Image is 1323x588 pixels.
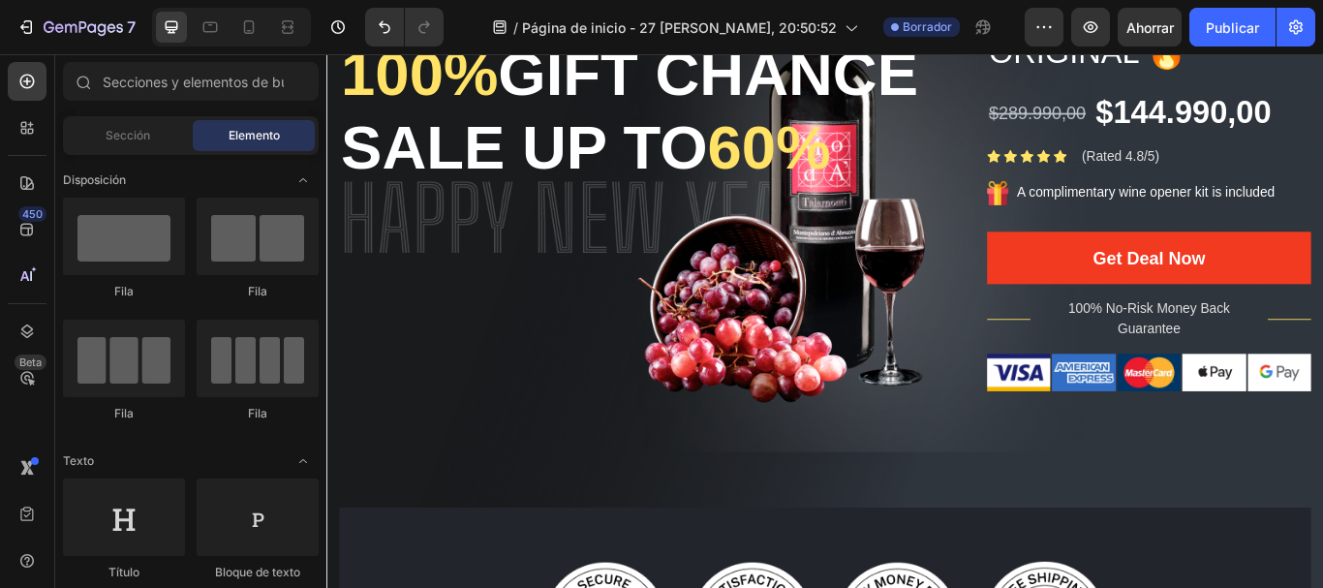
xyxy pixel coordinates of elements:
[114,406,134,420] font: Fila
[846,350,919,393] img: Alt Image
[288,446,319,477] span: Abrir con palanca
[198,112,213,128] img: tab_keywords_by_traffic_grey.svg
[903,19,952,34] font: Borrador
[513,19,518,36] font: /
[805,150,1105,173] p: A complimentary wine opener kit is included
[1074,350,1148,393] img: Alt Image
[63,172,126,187] font: Disposición
[326,54,1323,588] iframe: Área de diseño
[31,31,46,46] img: logo_orange.svg
[54,31,94,46] font: versión
[444,69,587,149] span: 60%
[106,128,150,142] font: Sección
[8,8,144,46] button: 7
[108,565,139,579] font: Título
[114,284,134,298] font: Fila
[127,17,136,37] font: 7
[895,39,1103,98] div: $144.990,00
[77,112,93,128] img: tab_domain_overview_orange.svg
[770,51,887,86] div: $289.990,00
[248,284,267,298] font: Fila
[1189,8,1276,46] button: Publicar
[288,165,319,196] span: Abrir con palanca
[365,8,444,46] div: Deshacer/Rehacer
[50,50,217,65] font: Dominio: [DOMAIN_NAME]
[94,31,128,46] font: 4.0.25
[248,406,267,420] font: Fila
[893,223,1024,254] div: Get Deal Now
[63,62,319,101] input: Secciones y elementos de búsqueda
[880,108,970,131] p: (Rated 4.8/5)
[770,350,844,393] img: Alt Image
[99,113,145,128] font: Dominio
[63,453,94,468] font: Texto
[229,128,280,142] font: Elemento
[522,19,837,36] font: Página de inicio - 27 [PERSON_NAME], 20:50:52
[1118,8,1182,46] button: Ahorrar
[840,286,1077,332] p: 100% No-Risk Money Back Guarantee
[770,207,1148,269] button: Get Deal Now
[215,565,300,579] font: Bloque de texto
[922,350,996,393] img: Alt Image
[1126,19,1174,36] font: Ahorrar
[219,113,299,128] font: Palabras clave
[19,356,42,369] font: Beta
[770,148,795,176] img: Alt Image
[31,50,46,66] img: website_grey.svg
[22,207,43,221] font: 450
[998,350,1071,393] img: Alt Image
[1206,19,1259,36] font: Publicar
